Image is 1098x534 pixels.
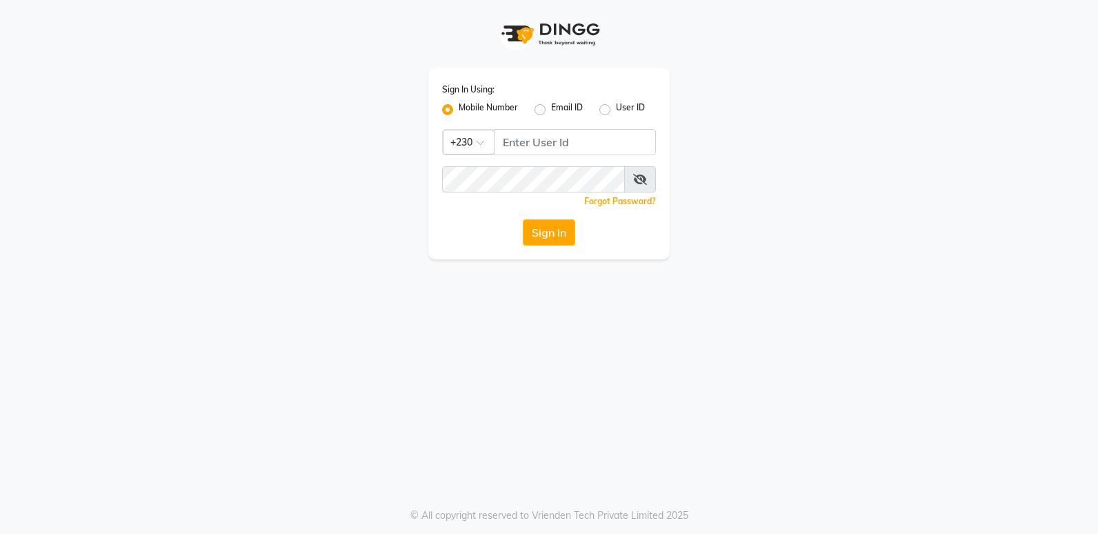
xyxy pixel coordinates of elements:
button: Sign In [523,219,575,246]
input: Username [442,166,625,192]
label: Mobile Number [459,101,518,118]
img: logo1.svg [494,14,604,55]
label: User ID [616,101,645,118]
label: Email ID [551,101,583,118]
a: Forgot Password? [584,196,656,206]
input: Username [494,129,656,155]
label: Sign In Using: [442,83,495,96]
